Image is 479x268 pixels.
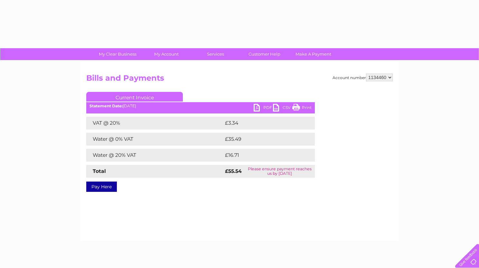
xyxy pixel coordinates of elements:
[86,149,223,162] td: Water @ 20% VAT
[238,48,291,60] a: Customer Help
[225,168,242,174] strong: £55.54
[91,48,144,60] a: My Clear Business
[140,48,193,60] a: My Account
[254,104,273,113] a: PDF
[244,165,315,178] td: Please ensure payment reaches us by [DATE]
[86,104,315,108] div: [DATE]
[287,48,340,60] a: Make A Payment
[223,149,301,162] td: £16.71
[89,103,123,108] b: Statement Date:
[223,117,300,130] td: £3.34
[93,168,106,174] strong: Total
[86,74,393,86] h2: Bills and Payments
[86,133,223,146] td: Water @ 0% VAT
[86,182,117,192] a: Pay Here
[223,133,302,146] td: £35.49
[333,74,393,81] div: Account number
[292,104,312,113] a: Print
[189,48,242,60] a: Services
[86,117,223,130] td: VAT @ 20%
[273,104,292,113] a: CSV
[86,92,183,102] a: Current Invoice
